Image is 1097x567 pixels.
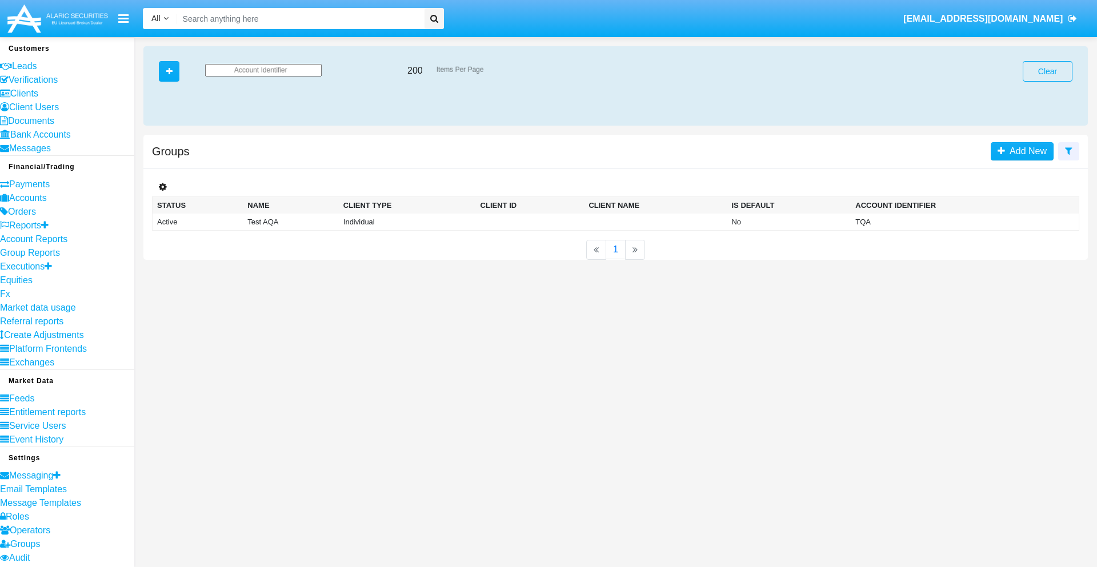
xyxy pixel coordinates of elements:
[4,330,84,340] span: Create Adjustments
[9,553,30,562] span: Audit
[234,66,287,74] span: Account Identifier
[9,471,53,480] span: Messaging
[153,196,243,214] th: Status
[437,65,484,73] span: Items Per Page
[9,421,66,431] span: Service Users
[9,435,63,444] span: Event History
[9,344,87,353] span: Platform Frontends
[9,393,34,403] span: Feeds
[10,525,50,535] span: Operators
[991,142,1054,160] a: Add New
[8,207,36,216] span: Orders
[10,89,38,98] span: Clients
[143,240,1088,260] nav: paginator
[606,240,626,259] a: 1
[9,193,47,203] span: Accounts
[851,196,1064,214] th: Account Identifier
[898,3,1083,35] a: [EMAIL_ADDRESS][DOMAIN_NAME]
[9,220,41,230] span: Reports
[12,61,37,71] span: Leads
[339,196,476,214] th: Client Type
[903,14,1063,23] span: [EMAIL_ADDRESS][DOMAIN_NAME]
[9,357,54,367] span: Exchanges
[6,2,110,35] img: Logo image
[9,75,58,85] span: Verifications
[9,143,51,153] span: Messages
[476,196,584,214] th: Client ID
[8,116,54,126] span: Documents
[153,214,243,231] td: Active
[177,8,421,29] input: Search
[727,214,851,231] td: No
[1023,61,1072,82] button: Clear
[9,102,59,112] span: Client Users
[151,14,161,23] span: All
[584,196,727,214] th: Client Name
[9,407,86,417] span: Entitlement reports
[1005,146,1047,156] span: Add New
[243,214,338,231] td: Test AQA
[407,66,423,75] span: 200
[152,147,190,156] h5: Groups
[10,130,71,139] span: Bank Accounts
[10,539,40,549] span: Groups
[143,13,177,25] a: All
[851,214,1064,231] td: TQA
[339,214,476,231] td: Individual
[6,512,29,521] span: Roles
[727,196,851,214] th: Is Default
[243,196,338,214] th: Name
[9,179,50,189] span: Payments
